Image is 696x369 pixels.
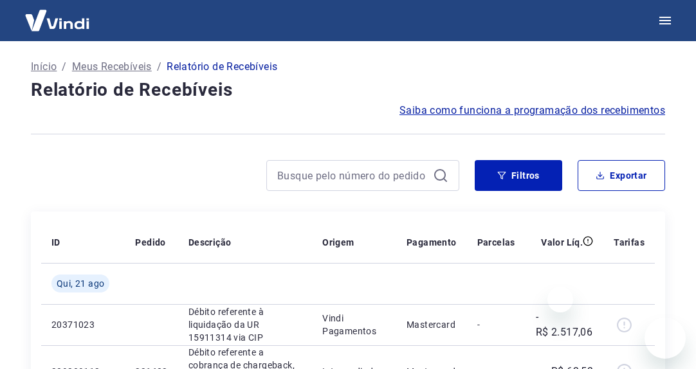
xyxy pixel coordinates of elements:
p: Débito referente à liquidação da UR 15911314 via CIP [188,305,302,344]
a: Meus Recebíveis [72,59,152,75]
button: Filtros [475,160,562,191]
p: ID [51,236,60,249]
p: Tarifas [614,236,645,249]
p: / [157,59,161,75]
p: Relatório de Recebíveis [167,59,277,75]
button: Exportar [578,160,665,191]
p: / [62,59,66,75]
p: -R$ 2.517,06 [536,309,593,340]
p: Vindi Pagamentos [322,312,386,337]
p: 20371023 [51,318,114,331]
h4: Relatório de Recebíveis [31,77,665,103]
input: Busque pelo número do pedido [277,166,428,185]
p: Origem [322,236,354,249]
p: Parcelas [477,236,515,249]
p: Descrição [188,236,232,249]
p: Mastercard [407,318,457,331]
a: Início [31,59,57,75]
img: Vindi [15,1,99,40]
p: Pedido [135,236,165,249]
a: Saiba como funciona a programação dos recebimentos [399,103,665,118]
p: Valor Líq. [541,236,583,249]
p: Pagamento [407,236,457,249]
span: Qui, 21 ago [57,277,104,290]
p: - [477,318,515,331]
iframe: Fechar mensagem [547,287,573,312]
iframe: Botão para abrir a janela de mensagens [645,318,686,359]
